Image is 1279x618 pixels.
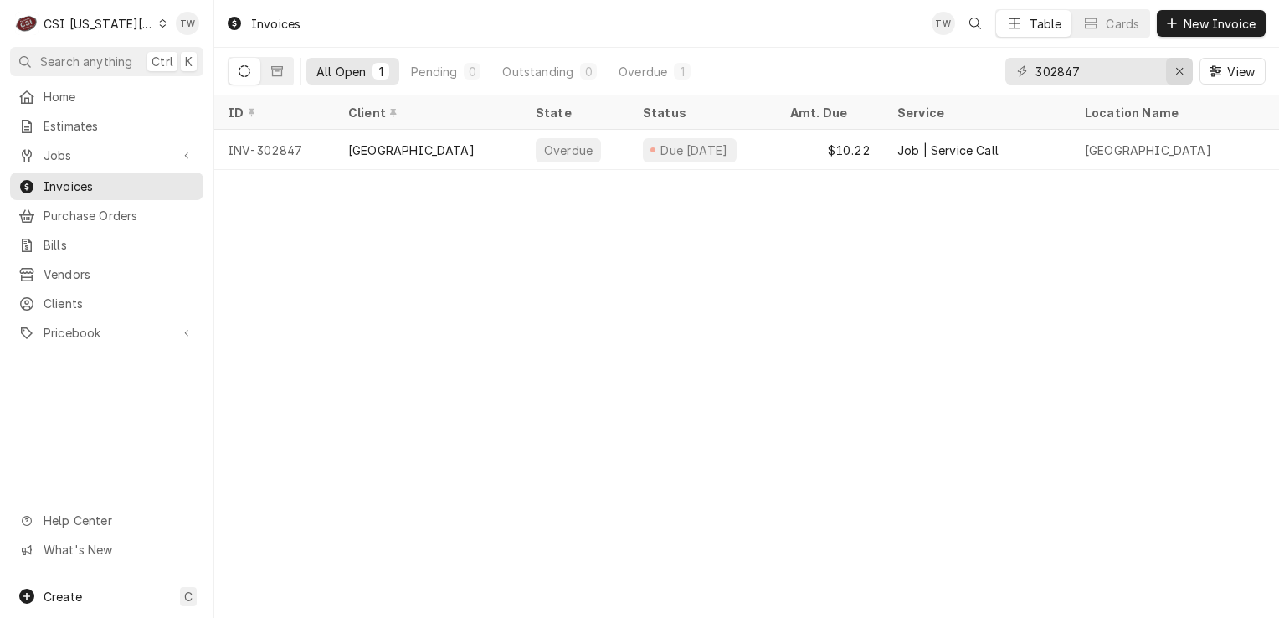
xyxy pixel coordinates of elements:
button: View [1199,58,1266,85]
div: ID [228,104,318,121]
div: 1 [677,63,687,80]
div: [GEOGRAPHIC_DATA] [348,142,475,159]
button: Open search [962,10,989,37]
span: Ctrl [152,53,173,70]
div: 0 [583,63,593,80]
a: Invoices [10,173,203,200]
button: New Invoice [1157,10,1266,37]
div: INV-302847 [214,130,335,170]
a: Go to Help Center [10,507,203,534]
div: Tori Warrick's Avatar [932,12,955,35]
div: Cards [1106,15,1139,33]
a: Go to Pricebook [10,319,203,347]
div: [GEOGRAPHIC_DATA] [1085,142,1211,159]
div: Status [643,104,760,121]
div: 1 [376,63,386,80]
span: Estimates [44,117,195,135]
span: Bills [44,236,195,254]
span: Jobs [44,147,170,164]
span: Vendors [44,265,195,283]
div: $10.22 [777,130,884,170]
a: Purchase Orders [10,202,203,229]
div: Overdue [619,63,667,80]
div: Due [DATE] [659,142,730,159]
span: Pricebook [44,324,170,342]
div: Overdue [542,142,594,159]
span: What's New [44,541,193,559]
div: State [536,104,616,121]
a: Home [10,83,203,111]
span: New Invoice [1180,15,1259,33]
span: Purchase Orders [44,207,195,224]
a: Go to What's New [10,536,203,564]
div: Tori Warrick's Avatar [176,12,199,35]
div: Service [897,104,1055,121]
div: All Open [316,63,366,80]
span: Clients [44,295,195,312]
button: Search anythingCtrlK [10,47,203,76]
a: Bills [10,231,203,259]
div: Client [348,104,506,121]
div: CSI Kansas City's Avatar [15,12,39,35]
span: C [184,588,193,605]
span: K [185,53,193,70]
div: Job | Service Call [897,142,999,159]
button: Erase input [1166,58,1193,85]
span: Create [44,590,82,604]
a: Go to Jobs [10,142,203,169]
span: Home [44,88,195,106]
span: Invoices [44,178,195,195]
span: Search anything [40,53,132,70]
div: C [15,12,39,35]
div: TW [932,12,955,35]
a: Vendors [10,260,203,288]
div: TW [176,12,199,35]
div: Outstanding [502,63,573,80]
div: 0 [467,63,477,80]
input: Keyword search [1035,58,1161,85]
span: Help Center [44,512,193,529]
span: View [1224,63,1258,80]
a: Clients [10,290,203,317]
div: CSI [US_STATE][GEOGRAPHIC_DATA] [44,15,154,33]
div: Amt. Due [790,104,867,121]
div: Pending [411,63,457,80]
a: Estimates [10,112,203,140]
div: Table [1030,15,1062,33]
